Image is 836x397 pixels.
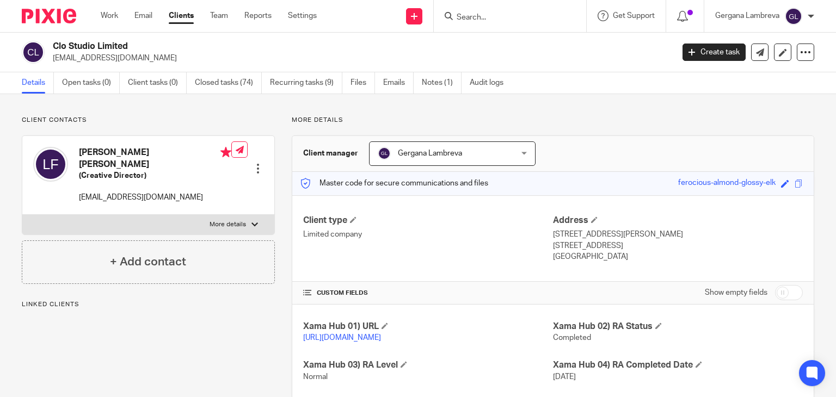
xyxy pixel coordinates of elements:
[53,53,666,64] p: [EMAIL_ADDRESS][DOMAIN_NAME]
[470,72,512,94] a: Audit logs
[22,41,45,64] img: svg%3E
[210,220,246,229] p: More details
[553,359,803,371] h4: Xama Hub 04) RA Completed Date
[79,192,231,203] p: [EMAIL_ADDRESS][DOMAIN_NAME]
[244,10,272,21] a: Reports
[22,9,76,23] img: Pixie
[553,215,803,226] h4: Address
[785,8,802,25] img: svg%3E
[53,41,544,52] h2: Clo Studio Limited
[553,334,591,342] span: Completed
[33,147,68,182] img: svg%3E
[128,72,187,94] a: Client tasks (0)
[62,72,120,94] a: Open tasks (0)
[383,72,414,94] a: Emails
[110,253,186,270] h4: + Add contact
[422,72,462,94] a: Notes (1)
[210,10,228,21] a: Team
[22,116,275,125] p: Client contacts
[22,300,275,309] p: Linked clients
[683,44,746,61] a: Create task
[220,147,231,158] i: Primary
[134,10,152,21] a: Email
[292,116,814,125] p: More details
[553,321,803,332] h4: Xama Hub 02) RA Status
[303,229,553,240] p: Limited company
[303,373,328,381] span: Normal
[288,10,317,21] a: Settings
[456,13,554,23] input: Search
[351,72,375,94] a: Files
[22,72,54,94] a: Details
[300,178,488,189] p: Master code for secure communications and files
[378,147,391,160] img: svg%3E
[79,170,231,181] h5: (Creative Director)
[553,251,803,262] p: [GEOGRAPHIC_DATA]
[101,10,118,21] a: Work
[398,150,462,157] span: Gergana Lambreva
[79,147,231,170] h4: [PERSON_NAME] [PERSON_NAME]
[303,148,358,159] h3: Client manager
[303,215,553,226] h4: Client type
[169,10,194,21] a: Clients
[715,10,779,21] p: Gergana Lambreva
[303,334,381,342] a: [URL][DOMAIN_NAME]
[705,287,767,298] label: Show empty fields
[270,72,342,94] a: Recurring tasks (9)
[303,321,553,332] h4: Xama Hub 01) URL
[678,177,776,190] div: ferocious-almond-glossy-elk
[303,289,553,297] h4: CUSTOM FIELDS
[553,373,576,381] span: [DATE]
[613,12,655,20] span: Get Support
[553,229,803,240] p: [STREET_ADDRESS][PERSON_NAME]
[553,240,803,251] p: [STREET_ADDRESS]
[303,359,553,371] h4: Xama Hub 03) RA Level
[195,72,262,94] a: Closed tasks (74)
